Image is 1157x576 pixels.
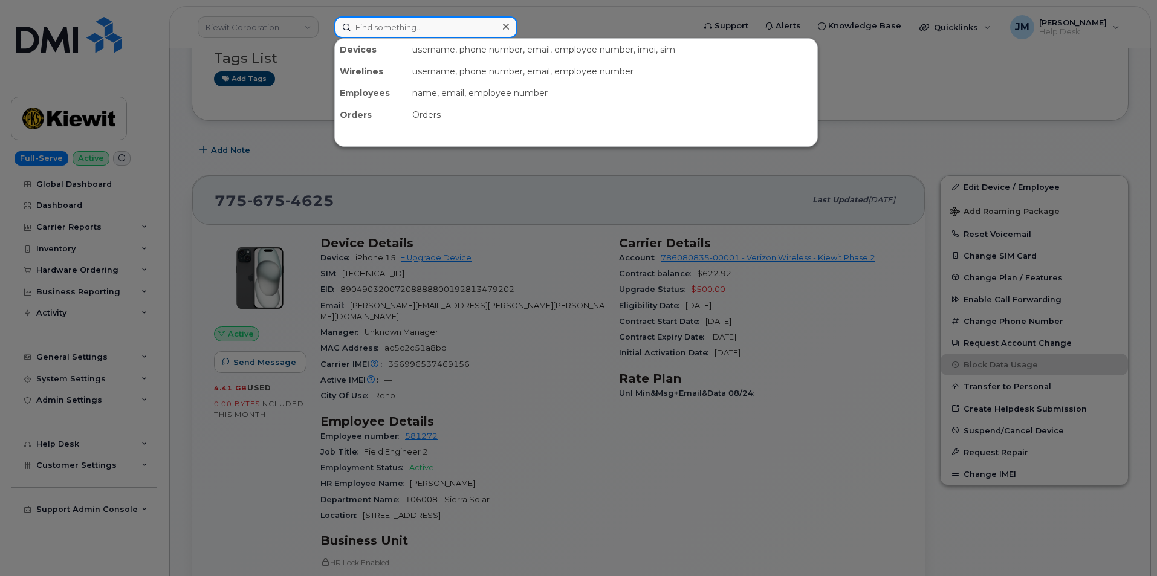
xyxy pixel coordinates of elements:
div: Wirelines [335,60,407,82]
div: Employees [335,82,407,104]
div: Orders [407,104,817,126]
div: username, phone number, email, employee number, imei, sim [407,39,817,60]
div: name, email, employee number [407,82,817,104]
div: username, phone number, email, employee number [407,60,817,82]
iframe: Messenger Launcher [1104,523,1148,567]
input: Find something... [334,16,517,38]
div: Orders [335,104,407,126]
div: Devices [335,39,407,60]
